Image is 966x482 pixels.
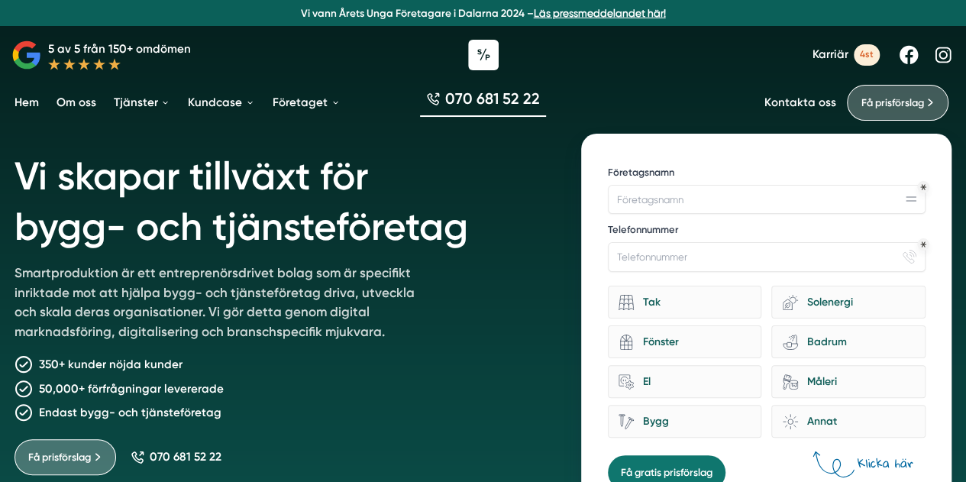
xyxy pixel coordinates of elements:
p: 350+ kunder nöjda kunder [39,355,183,374]
a: Kundcase [185,84,257,122]
a: Läs pressmeddelandet här! [534,7,666,19]
span: Få prisförslag [861,95,923,111]
a: Företaget [270,84,343,122]
a: Hem [11,84,42,122]
a: 070 681 52 22 [420,89,546,118]
a: Kontakta oss [764,95,835,110]
a: 070 681 52 22 [131,450,222,464]
div: Obligatoriskt [920,184,926,190]
input: Företagsnamn [608,185,926,214]
p: Endast bygg- och tjänsteföretag [39,403,221,422]
p: 50,000+ förfrågningar levererade [39,380,224,398]
a: Få prisförslag [847,85,948,121]
p: 5 av 5 från 150+ omdömen [48,40,191,58]
a: Få prisförslag [15,439,116,475]
span: 070 681 52 22 [150,450,221,464]
a: Om oss [53,84,99,122]
h1: Vi skapar tillväxt för bygg- och tjänsteföretag [15,134,547,264]
label: Telefonnummer [608,223,926,240]
a: Karriär 4st [812,44,880,65]
span: Karriär [812,47,848,62]
label: Företagsnamn [608,166,926,183]
input: Telefonnummer [608,242,926,271]
a: Tjänster [111,84,173,122]
span: Få prisförslag [28,449,91,465]
span: 070 681 52 22 [445,89,540,110]
p: Vi vann Årets Unga Företagare i Dalarna 2024 – [6,6,961,21]
div: Obligatoriskt [920,241,926,247]
p: Smartproduktion är ett entreprenörsdrivet bolag som är specifikt inriktade mot att hjälpa bygg- o... [15,264,432,348]
span: 4st [854,44,880,65]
